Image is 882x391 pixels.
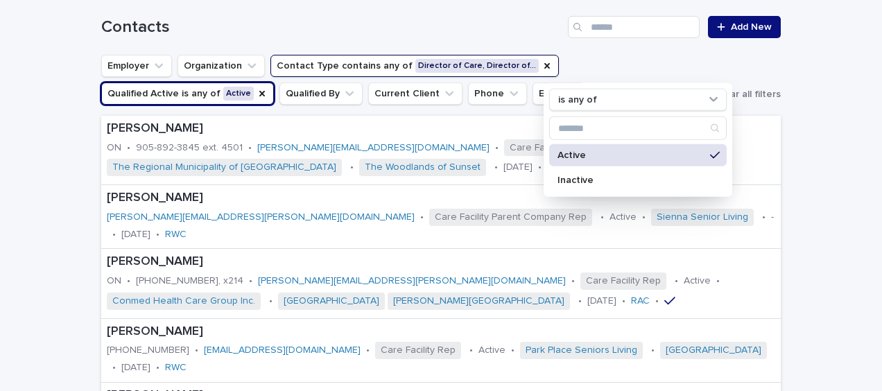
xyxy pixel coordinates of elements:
[366,345,370,356] p: •
[533,82,585,105] button: Email
[257,143,490,153] a: [PERSON_NAME][EMAIL_ADDRESS][DOMAIN_NAME]
[107,191,775,206] p: [PERSON_NAME]
[393,295,564,307] a: [PERSON_NAME][GEOGRAPHIC_DATA]
[478,345,505,356] p: Active
[708,16,781,38] a: Add New
[101,82,274,105] button: Qualified Active
[101,116,781,185] a: [PERSON_NAME]ON•905-892-3845 ext. 4501•[PERSON_NAME][EMAIL_ADDRESS][DOMAIN_NAME]•Care Facility Re...
[469,345,473,356] p: •
[121,229,150,241] p: [DATE]
[107,275,121,287] p: ON
[101,185,781,249] a: [PERSON_NAME][PERSON_NAME][EMAIL_ADDRESS][PERSON_NAME][DOMAIN_NAME]•Care Facility Parent Company ...
[156,362,159,374] p: •
[195,345,198,356] p: •
[657,211,748,223] a: Sienna Senior Living
[558,94,597,105] p: is any of
[549,116,727,140] div: Search
[716,275,720,287] p: •
[101,249,781,318] a: [PERSON_NAME]ON•[PHONE_NUMBER], x214•[PERSON_NAME][EMAIL_ADDRESS][PERSON_NAME][DOMAIN_NAME]•Care ...
[731,22,772,32] span: Add New
[101,17,562,37] h1: Contacts
[651,345,655,356] p: •
[165,229,187,241] a: RWC
[178,55,265,77] button: Organization
[580,272,666,290] span: Care Facility Rep
[675,275,678,287] p: •
[112,295,255,307] a: Conmed Health Care Group Inc.
[107,254,775,270] p: [PERSON_NAME]
[350,162,354,173] p: •
[762,211,766,223] p: •
[279,82,363,105] button: Qualified By
[600,211,604,223] p: •
[165,362,187,374] a: RWC
[112,229,116,241] p: •
[571,275,575,287] p: •
[248,142,252,154] p: •
[136,276,243,286] a: [PHONE_NUMBER], x214
[494,162,498,173] p: •
[368,82,462,105] button: Current Client
[642,211,646,223] p: •
[107,121,775,137] p: [PERSON_NAME]
[269,295,273,307] p: •
[156,229,159,241] p: •
[568,16,700,38] input: Search
[550,117,726,139] input: Search
[101,55,172,77] button: Employer
[538,162,542,173] p: •
[136,143,243,153] a: 905-892-3845 ext. 4501
[503,162,533,173] p: [DATE]
[365,162,481,173] a: The Woodlands of Sunset
[420,211,424,223] p: •
[495,142,499,154] p: •
[249,275,252,287] p: •
[511,345,514,356] p: •
[107,142,121,154] p: ON
[557,175,704,185] p: Inactive
[101,319,781,383] a: [PERSON_NAME][PHONE_NUMBER]•[EMAIL_ADDRESS][DOMAIN_NAME]•Care Facility Rep•Active•Park Place Seni...
[112,162,336,173] a: The Regional Municipality of [GEOGRAPHIC_DATA]
[258,276,566,286] a: [PERSON_NAME][EMAIL_ADDRESS][PERSON_NAME][DOMAIN_NAME]
[204,345,361,355] a: [EMAIL_ADDRESS][DOMAIN_NAME]
[504,139,590,157] span: Care Facility Rep
[557,150,704,160] p: Active
[684,275,711,287] p: Active
[112,362,116,374] p: •
[771,211,774,223] p: -
[609,211,637,223] p: Active
[107,212,415,222] a: [PERSON_NAME][EMAIL_ADDRESS][PERSON_NAME][DOMAIN_NAME]
[622,295,625,307] p: •
[127,142,130,154] p: •
[375,342,461,359] span: Care Facility Rep
[107,345,189,355] a: [PHONE_NUMBER]
[666,345,761,356] a: [GEOGRAPHIC_DATA]
[121,362,150,374] p: [DATE]
[526,345,637,356] a: Park Place Seniors Living
[284,295,379,307] a: [GEOGRAPHIC_DATA]
[655,295,659,307] p: •
[429,209,592,226] span: Care Facility Parent Company Rep
[107,324,775,340] p: [PERSON_NAME]
[631,295,650,307] a: RAC
[587,295,616,307] p: [DATE]
[270,55,559,77] button: Contact Type
[578,295,582,307] p: •
[709,84,781,105] button: Clear all filters
[127,275,130,287] p: •
[468,82,527,105] button: Phone
[715,89,781,99] span: Clear all filters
